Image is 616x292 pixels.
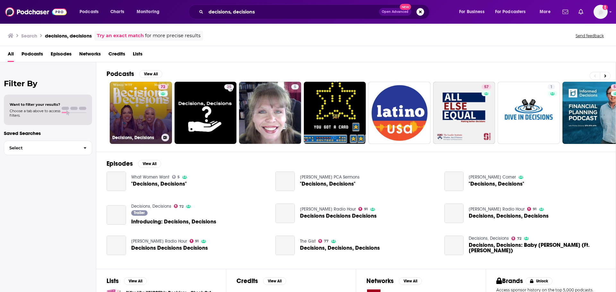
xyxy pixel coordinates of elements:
[133,49,142,62] a: Lists
[172,175,180,179] a: 5
[433,82,495,144] a: 57
[576,6,586,17] a: Show notifications dropdown
[382,10,408,13] span: Open Advanced
[358,207,368,211] a: 91
[275,236,295,255] a: Decisions, Decisions, Decisions
[469,242,605,253] a: Decisions, Decisions: Baby Makin (Ft. Jacquess)
[112,135,159,140] h3: Decisions, Decisions
[498,82,560,144] a: 1
[174,204,184,208] a: 72
[594,5,608,19] button: Show profile menu
[138,160,161,168] button: View All
[190,239,199,243] a: 91
[533,208,536,211] span: 91
[137,7,159,16] span: Monitoring
[10,102,60,107] span: Want to filter your results?
[131,174,169,180] a: What Women Want
[8,49,14,62] a: All
[275,171,295,191] a: "Decisions, Decisions"
[134,211,145,215] span: Trailer
[5,6,67,18] img: Podchaser - Follow, Share and Rate Podcasts
[21,33,37,39] h3: Search
[4,79,92,88] h2: Filter By
[206,7,379,17] input: Search podcasts, credits, & more...
[10,109,60,118] span: Choose a tab above to access filters.
[131,245,208,251] a: Decisions Decisions Decisions
[161,84,165,90] span: 72
[131,181,187,187] a: "Decisions, Decisions"
[300,238,316,244] a: The Gist
[594,5,608,19] img: User Profile
[495,7,526,16] span: For Podcasters
[294,84,296,90] span: 5
[110,82,172,144] a: 72Decisions, Decisions
[300,174,360,180] a: Meadowcroft PCA Sermons
[318,239,329,243] a: 77
[195,240,199,243] span: 91
[110,7,124,16] span: Charts
[51,49,72,62] span: Episodes
[455,7,492,17] button: open menu
[107,160,133,168] h2: Episodes
[236,277,258,285] h2: Credits
[399,277,422,285] button: View All
[535,7,559,17] button: open menu
[107,277,147,285] a: ListsView All
[444,236,464,255] a: Decisions, Decisions: Baby Makin (Ft. Jacquess)
[131,219,216,224] a: Introducing: Decisions, Decisions
[80,7,98,16] span: Podcasts
[540,7,551,16] span: More
[21,49,43,62] a: Podcasts
[300,213,377,219] a: Decisions Decisions Decisions
[107,160,161,168] a: EpisodesView All
[469,181,524,187] span: "Decisions, Decisions"
[526,277,553,285] button: Unlock
[107,236,126,255] a: Decisions Decisions Decisions
[366,277,394,285] h2: Networks
[469,174,516,180] a: Camello's Corner
[107,171,126,191] a: "Decisions, Decisions"
[469,213,549,219] a: Decisions, Decisions, Decisions
[300,181,355,187] span: "Decisions, Decisions"
[491,7,535,17] button: open menu
[79,49,101,62] span: Networks
[263,277,286,285] button: View All
[574,33,606,38] button: Send feedback
[603,5,608,10] svg: Add a profile image
[179,205,184,208] span: 72
[124,277,147,285] button: View All
[45,33,92,39] h3: decisions, decisions
[366,277,422,285] a: NetworksView All
[291,84,299,89] a: 5
[4,130,92,136] p: Saved Searches
[107,70,162,78] a: PodcastsView All
[300,245,380,251] a: Decisions, Decisions, Decisions
[75,7,107,17] button: open menu
[139,70,162,78] button: View All
[379,8,411,16] button: Open AdvancedNew
[511,237,521,240] a: 72
[177,176,180,179] span: 5
[560,6,571,17] a: Show notifications dropdown
[444,171,464,191] a: "Decisions, Decisions"
[444,204,464,223] a: Decisions, Decisions, Decisions
[131,238,187,244] a: TED Radio Hour
[484,84,489,90] span: 57
[175,82,237,144] a: 25
[239,82,301,144] a: 5
[527,207,536,211] a: 91
[194,4,436,19] div: Search podcasts, credits, & more...
[97,32,144,39] a: Try an exact match
[594,5,608,19] span: Logged in as agoldsmithwissman
[275,204,295,223] a: Decisions Decisions Decisions
[108,49,125,62] a: Credits
[469,236,509,241] a: Decisions, Decisions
